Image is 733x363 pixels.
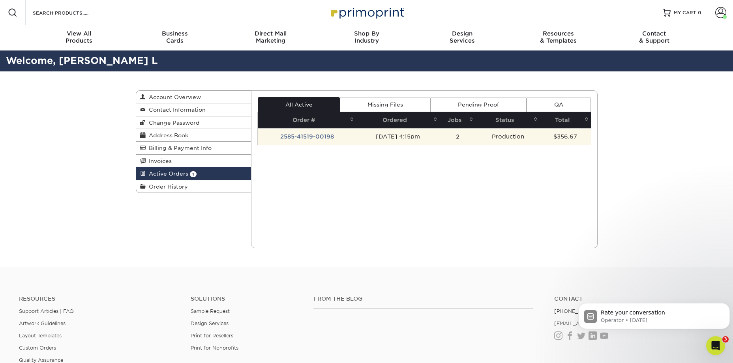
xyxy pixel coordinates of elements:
[31,25,127,51] a: View AllProducts
[146,158,172,164] span: Invoices
[527,97,591,112] a: QA
[698,10,701,15] span: 0
[19,296,179,302] h4: Resources
[191,296,302,302] h4: Solutions
[540,112,591,128] th: Total
[606,30,702,37] span: Contact
[414,30,510,44] div: Services
[258,97,340,112] a: All Active
[146,120,200,126] span: Change Password
[554,308,603,314] a: [PHONE_NUMBER]
[127,30,223,44] div: Cards
[510,30,606,37] span: Resources
[431,97,527,112] a: Pending Proof
[146,94,201,100] span: Account Overview
[2,339,67,360] iframe: Google Customer Reviews
[19,308,74,314] a: Support Articles | FAQ
[136,103,251,116] a: Contact Information
[476,112,540,128] th: Status
[319,30,414,37] span: Shop By
[606,25,702,51] a: Contact& Support
[146,107,206,113] span: Contact Information
[258,112,356,128] th: Order #
[136,167,251,180] a: Active Orders 1
[510,25,606,51] a: Resources& Templates
[31,30,127,37] span: View All
[510,30,606,44] div: & Templates
[606,30,702,44] div: & Support
[136,129,251,142] a: Address Book
[19,333,62,339] a: Layout Templates
[191,345,238,351] a: Print for Nonprofits
[223,30,319,44] div: Marketing
[319,30,414,44] div: Industry
[540,128,591,145] td: $356.67
[146,132,188,138] span: Address Book
[146,183,188,190] span: Order History
[575,286,733,342] iframe: Intercom notifications message
[554,320,649,326] a: [EMAIL_ADDRESS][DOMAIN_NAME]
[136,155,251,167] a: Invoices
[414,30,510,37] span: Design
[191,320,229,326] a: Design Services
[258,128,356,145] td: 2585-41519-00198
[414,25,510,51] a: DesignServices
[146,145,212,151] span: Billing & Payment Info
[31,30,127,44] div: Products
[722,336,729,342] span: 3
[356,112,440,128] th: Ordered
[319,25,414,51] a: Shop ByIndustry
[440,128,476,145] td: 2
[223,30,319,37] span: Direct Mail
[340,97,430,112] a: Missing Files
[19,320,66,326] a: Artwork Guidelines
[136,180,251,193] a: Order History
[127,30,223,37] span: Business
[32,8,109,17] input: SEARCH PRODUCTS.....
[146,170,188,177] span: Active Orders
[706,336,725,355] iframe: Intercom live chat
[136,116,251,129] a: Change Password
[191,308,230,314] a: Sample Request
[191,333,233,339] a: Print for Resellers
[554,296,714,302] a: Contact
[190,171,197,177] span: 1
[356,128,440,145] td: [DATE] 4:15pm
[223,25,319,51] a: Direct MailMarketing
[136,142,251,154] a: Billing & Payment Info
[476,128,540,145] td: Production
[136,91,251,103] a: Account Overview
[674,9,696,16] span: MY CART
[440,112,476,128] th: Jobs
[327,4,406,21] img: Primoprint
[313,296,532,302] h4: From the Blog
[127,25,223,51] a: BusinessCards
